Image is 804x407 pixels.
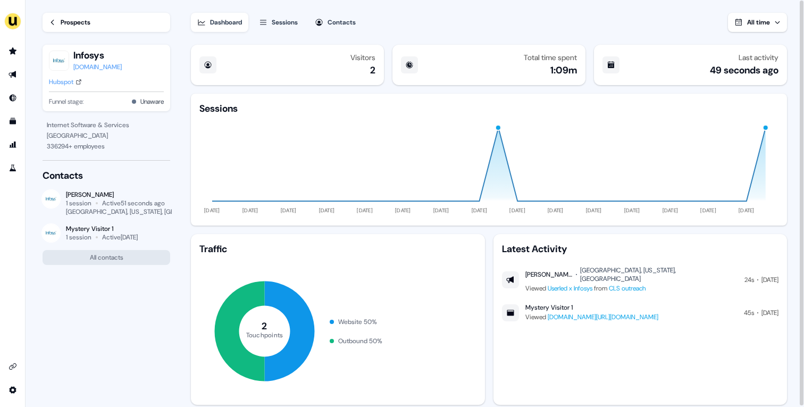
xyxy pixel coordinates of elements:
[524,53,577,62] div: Total time spent
[49,77,82,87] a: Hubspot
[47,141,166,152] div: 336294 + employees
[502,243,778,255] div: Latest Activity
[4,66,21,83] a: Go to outbound experience
[319,207,335,214] tspan: [DATE]
[199,102,238,115] div: Sessions
[739,207,755,214] tspan: [DATE]
[61,17,90,28] div: Prospects
[49,96,83,107] span: Funnel stage:
[102,199,165,207] div: Active 51 seconds ago
[357,207,373,214] tspan: [DATE]
[281,207,297,214] tspan: [DATE]
[210,17,242,28] div: Dashboard
[525,283,738,294] div: Viewed from
[253,13,304,32] button: Sessions
[4,43,21,60] a: Go to prospects
[728,13,787,32] button: All time
[525,270,573,279] div: [PERSON_NAME]
[525,303,573,312] div: Mystery Visitor 1
[47,130,166,141] div: [GEOGRAPHIC_DATA]
[609,284,646,293] a: CLS outreach
[140,96,164,107] button: Unaware
[744,275,754,285] div: 24s
[43,169,170,182] div: Contacts
[66,233,91,242] div: 1 session
[49,77,73,87] div: Hubspot
[580,266,738,283] div: [GEOGRAPHIC_DATA], [US_STATE], [GEOGRAPHIC_DATA]
[4,160,21,177] a: Go to experiments
[744,308,754,318] div: 45s
[66,225,138,233] div: Mystery Visitor 1
[66,199,91,207] div: 1 session
[205,207,221,214] tspan: [DATE]
[73,62,122,72] a: [DOMAIN_NAME]
[701,207,717,214] tspan: [DATE]
[586,207,602,214] tspan: [DATE]
[710,64,778,77] div: 49 seconds ago
[350,53,375,62] div: Visitors
[370,64,375,77] div: 2
[395,207,411,214] tspan: [DATE]
[272,17,298,28] div: Sessions
[663,207,679,214] tspan: [DATE]
[246,330,283,339] tspan: Touchpoints
[624,207,640,214] tspan: [DATE]
[308,13,362,32] button: Contacts
[47,120,166,130] div: Internet Software & Services
[525,312,658,322] div: Viewed
[433,207,449,214] tspan: [DATE]
[4,113,21,130] a: Go to templates
[739,53,778,62] div: Last activity
[548,313,658,321] a: [DOMAIN_NAME][URL][DOMAIN_NAME]
[761,308,778,318] div: [DATE]
[4,136,21,153] a: Go to attribution
[73,49,122,62] button: Infosys
[338,317,377,327] div: Website 50 %
[262,320,267,333] tspan: 2
[510,207,526,214] tspan: [DATE]
[550,64,577,77] div: 1:09m
[761,275,778,285] div: [DATE]
[191,13,248,32] button: Dashboard
[102,233,138,242] div: Active [DATE]
[199,243,476,255] div: Traffic
[472,207,488,214] tspan: [DATE]
[328,17,356,28] div: Contacts
[43,13,170,32] a: Prospects
[747,18,770,27] span: All time
[66,190,170,199] div: [PERSON_NAME]
[43,250,170,265] button: All contacts
[338,336,382,346] div: Outbound 50 %
[4,358,21,375] a: Go to integrations
[66,207,225,216] div: [GEOGRAPHIC_DATA], [US_STATE], [GEOGRAPHIC_DATA]
[4,89,21,106] a: Go to Inbound
[242,207,258,214] tspan: [DATE]
[548,207,564,214] tspan: [DATE]
[548,284,592,293] a: Userled x Infosys
[4,381,21,398] a: Go to integrations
